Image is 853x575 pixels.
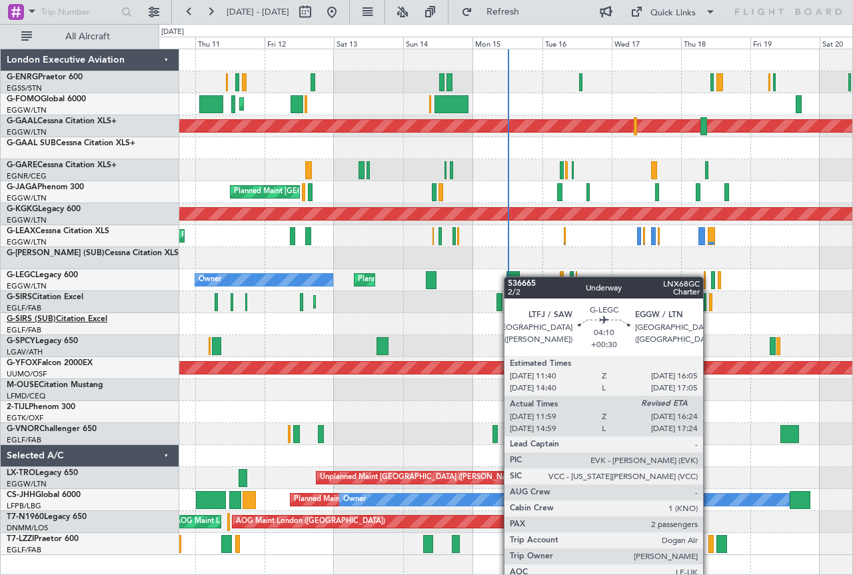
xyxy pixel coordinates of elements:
[7,249,179,257] a: G-[PERSON_NAME] (SUB)Cessna Citation XLS
[181,226,391,246] div: Planned Maint [GEOGRAPHIC_DATA] ([GEOGRAPHIC_DATA])
[472,37,542,49] div: Mon 15
[7,381,103,389] a: M-OUSECitation Mustang
[7,95,86,103] a: G-FOMOGlobal 6000
[236,512,385,532] div: AOG Maint London ([GEOGRAPHIC_DATA])
[403,37,472,49] div: Sun 14
[7,403,75,411] a: 2-TIJLPhenom 300
[7,205,81,213] a: G-KGKGLegacy 600
[7,413,43,423] a: EGTK/OXF
[358,270,568,290] div: Planned Maint [GEOGRAPHIC_DATA] ([GEOGRAPHIC_DATA])
[227,6,289,18] span: [DATE] - [DATE]
[7,183,37,191] span: G-JAGA
[7,205,38,213] span: G-KGKG
[7,325,41,335] a: EGLF/FAB
[7,337,35,345] span: G-SPCY
[7,117,37,125] span: G-GAAL
[7,193,47,203] a: EGGW/LTN
[7,183,84,191] a: G-JAGAPhenom 300
[7,501,41,511] a: LFPB/LBG
[681,37,750,49] div: Thu 18
[542,37,612,49] div: Tue 16
[475,7,531,17] span: Refresh
[161,27,184,38] div: [DATE]
[624,1,722,23] button: Quick Links
[7,117,117,125] a: G-GAALCessna Citation XLS+
[7,369,47,379] a: UUMO/OSF
[7,215,47,225] a: EGGW/LTN
[612,37,681,49] div: Wed 17
[7,469,78,477] a: LX-TROLegacy 650
[7,435,41,445] a: EGLF/FAB
[195,37,265,49] div: Thu 11
[126,37,195,49] div: Wed 10
[7,127,47,137] a: EGGW/LTN
[7,347,43,357] a: LGAV/ATH
[7,161,37,169] span: G-GARE
[7,469,35,477] span: LX-TRO
[7,359,37,367] span: G-YFOX
[7,171,47,181] a: EGNR/CEG
[41,2,117,22] input: Trip Number
[7,545,41,555] a: EGLF/FAB
[7,381,39,389] span: M-OUSE
[7,359,93,367] a: G-YFOXFalcon 2000EX
[7,513,87,521] a: T7-N1960Legacy 650
[7,139,135,147] a: G-GAAL SUBCessna Citation XLS+
[650,7,696,20] div: Quick Links
[35,32,141,41] span: All Aircraft
[7,281,47,291] a: EGGW/LTN
[7,95,41,103] span: G-FOMO
[750,37,820,49] div: Fri 19
[7,271,78,279] a: G-LEGCLegacy 600
[7,513,44,521] span: T7-N1960
[7,315,107,323] a: G-SIRS (SUB)Citation Excel
[455,1,535,23] button: Refresh
[7,491,35,499] span: CS-JHH
[7,139,56,147] span: G-GAAL SUB
[7,425,39,433] span: G-VNOR
[7,403,29,411] span: 2-TIJL
[15,26,145,47] button: All Aircraft
[7,161,117,169] a: G-GARECessna Citation XLS+
[7,337,78,345] a: G-SPCYLegacy 650
[7,73,83,81] a: G-ENRGPraetor 600
[7,227,35,235] span: G-LEAX
[334,37,403,49] div: Sat 13
[7,491,81,499] a: CS-JHHGlobal 6000
[320,468,536,488] div: Unplanned Maint [GEOGRAPHIC_DATA] ([PERSON_NAME] Intl)
[7,105,47,115] a: EGGW/LTN
[294,490,504,510] div: Planned Maint [GEOGRAPHIC_DATA] ([GEOGRAPHIC_DATA])
[7,303,41,313] a: EGLF/FAB
[7,227,109,235] a: G-LEAXCessna Citation XLS
[7,249,105,257] span: G-[PERSON_NAME] (SUB)
[7,425,97,433] a: G-VNORChallenger 650
[7,271,35,279] span: G-LEGC
[7,83,42,93] a: EGSS/STN
[343,490,366,510] div: Owner
[199,270,221,290] div: Owner
[7,391,45,401] a: LFMD/CEQ
[7,523,48,533] a: DNMM/LOS
[265,37,334,49] div: Fri 12
[7,535,34,543] span: T7-LZZI
[7,73,38,81] span: G-ENRG
[7,237,47,247] a: EGGW/LTN
[7,535,79,543] a: T7-LZZIPraetor 600
[7,479,47,489] a: EGGW/LTN
[7,293,32,301] span: G-SIRS
[7,293,83,301] a: G-SIRSCitation Excel
[7,315,56,323] span: G-SIRS (SUB)
[234,182,444,202] div: Planned Maint [GEOGRAPHIC_DATA] ([GEOGRAPHIC_DATA])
